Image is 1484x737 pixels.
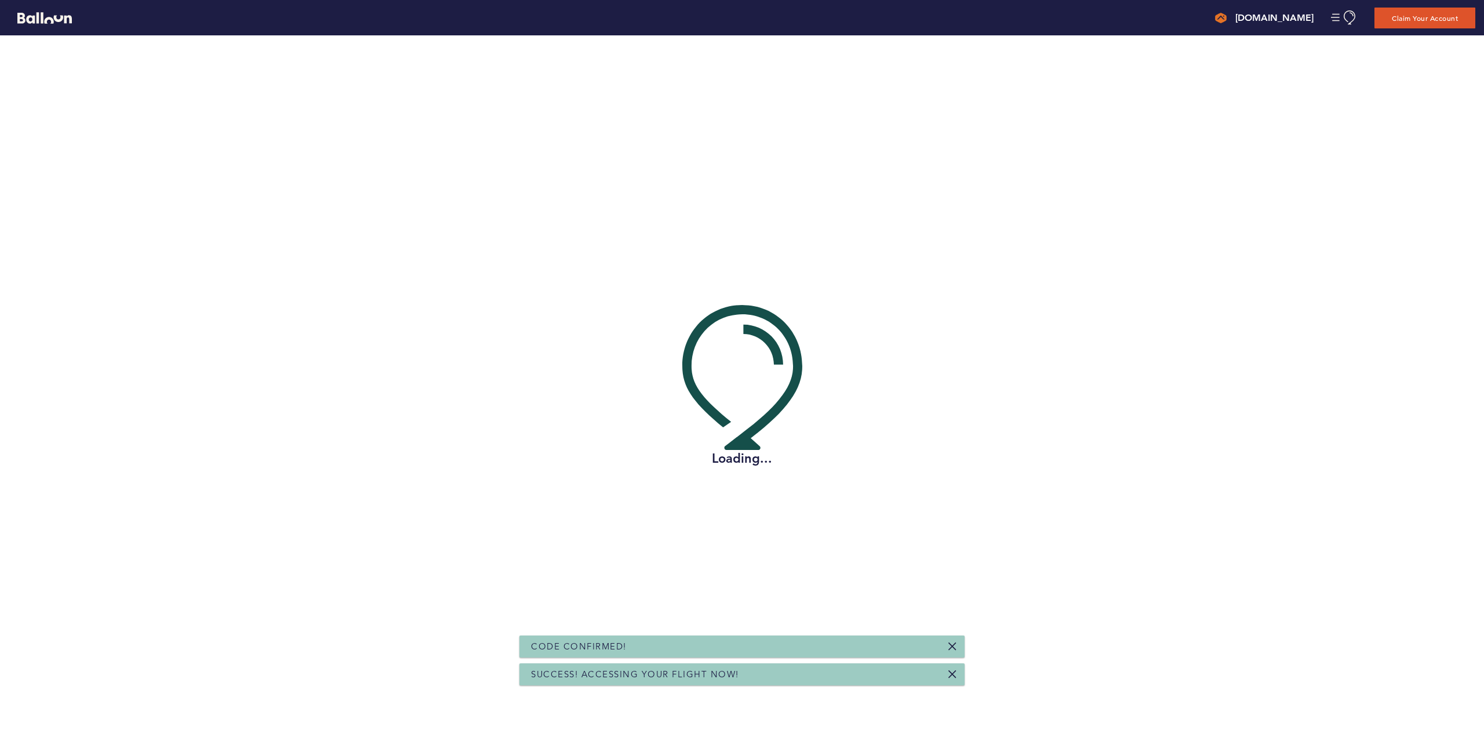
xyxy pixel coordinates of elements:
[519,636,965,658] div: Code Confirmed!
[1374,8,1475,28] button: Claim Your Account
[519,663,965,685] div: Success! Accessing your flight now!
[1235,11,1314,25] h4: [DOMAIN_NAME]
[682,450,802,467] h2: Loading...
[9,12,72,24] a: Balloon
[1331,10,1357,25] button: Manage Account
[17,12,72,24] svg: Balloon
